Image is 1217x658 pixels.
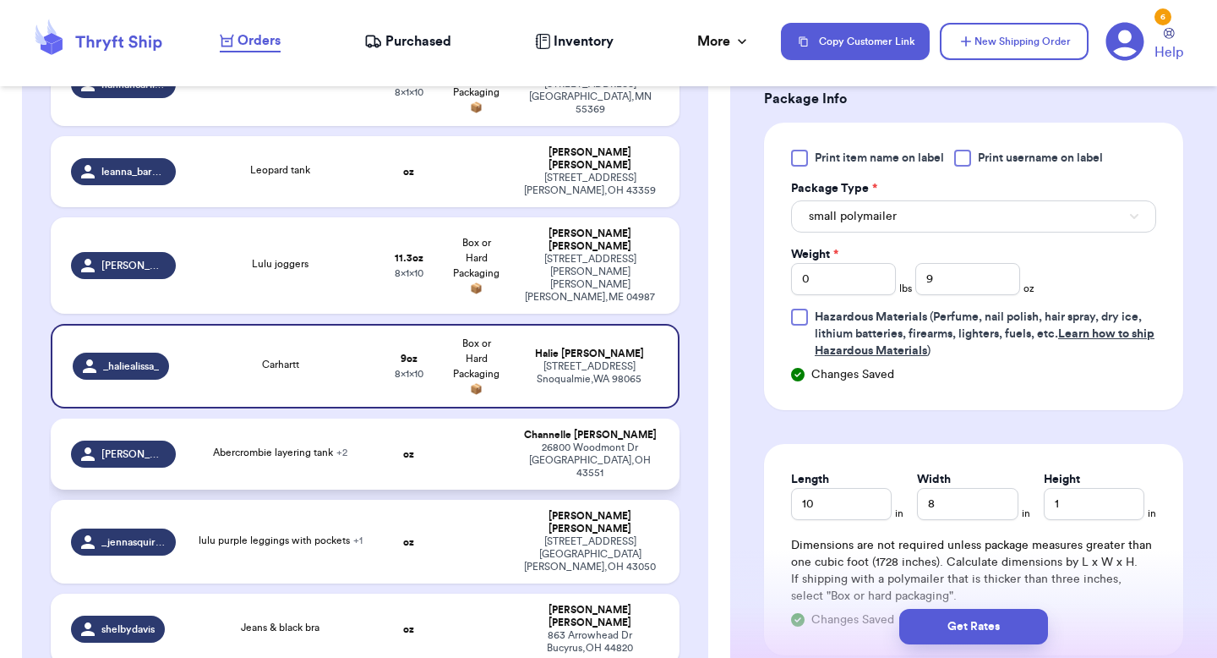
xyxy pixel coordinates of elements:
span: Jeans [267,78,293,88]
span: Orders [237,30,281,51]
div: More [697,31,750,52]
button: Get Rates [899,609,1048,644]
div: [PERSON_NAME] [PERSON_NAME] [521,604,659,629]
span: Changes Saved [811,366,894,383]
span: + 2 [336,447,347,458]
span: oz [1023,282,1034,295]
a: 6 [1105,22,1144,61]
label: Height [1044,471,1080,488]
span: Inventory [554,31,614,52]
a: Orders [220,30,281,52]
label: Length [791,471,829,488]
span: 8 x 1 x 10 [395,268,423,278]
strong: oz [403,449,414,459]
span: Lulu joggers [252,259,308,269]
label: Width [917,471,951,488]
div: Dimensions are not required unless package measures greater than one cubic foot (1728 inches). Ca... [791,537,1156,605]
span: _haliealissa_ [103,359,159,373]
div: 863 Arrowhead Dr Bucyrus , OH 44820 [521,629,659,655]
span: lulu purple leggings with pockets [199,535,363,546]
div: [STREET_ADDRESS] [GEOGRAPHIC_DATA][PERSON_NAME] , OH 43050 [521,535,659,573]
span: 8 x 1 x 10 [395,369,423,379]
span: shelbydavis [101,622,155,636]
span: Carhartt [262,359,299,370]
span: leanna_barnes [101,165,166,178]
div: 6 [1154,8,1171,25]
span: Box or Hard Packaging 📦 [453,57,499,112]
strong: oz [403,537,414,547]
span: 8 x 1 x 10 [395,87,423,97]
span: [PERSON_NAME].closet [101,259,166,272]
p: If shipping with a polymailer that is thicker than three inches, select "Box or hard packaging". [791,571,1156,605]
button: small polymailer [791,200,1156,233]
span: in [1022,507,1030,520]
span: (Perfume, nail polish, hair spray, dry ice, lithium batteries, firearms, lighters, fuels, etc. ) [815,311,1154,357]
span: Purchased [385,31,451,52]
span: Box or Hard Packaging 📦 [453,238,499,293]
span: Help [1154,42,1183,63]
div: [STREET_ADDRESS] [GEOGRAPHIC_DATA] , MN 55369 [521,78,659,116]
div: Channelle [PERSON_NAME] [521,429,659,441]
span: Print item name on label [815,150,944,167]
a: Purchased [364,31,451,52]
span: Abercrombie layering tank [213,447,347,458]
span: lbs [899,282,912,295]
div: [PERSON_NAME] [PERSON_NAME] [521,510,659,535]
a: Help [1154,28,1183,63]
span: Jeans & black bra [241,622,319,633]
span: Print username on label [978,150,1103,167]
strong: oz [403,167,414,177]
div: Halie [PERSON_NAME] [521,348,658,360]
button: New Shipping Order [940,23,1089,60]
div: 26800 Woodmont Dr [GEOGRAPHIC_DATA] , OH 43551 [521,441,659,480]
a: Inventory [535,31,614,52]
h3: Package Info [764,89,1183,109]
span: Box or Hard Packaging 📦 [453,338,499,394]
label: Package Type [791,180,877,197]
strong: oz [403,624,414,634]
span: in [895,507,903,520]
strong: 9 oz [401,354,417,364]
span: _jennasquires_ [101,535,166,549]
span: small polymailer [809,208,897,225]
div: [STREET_ADDRESS] [PERSON_NAME] , OH 43359 [521,172,659,197]
span: + 1 [353,535,363,546]
label: Weight [791,246,838,263]
strong: 11.3 oz [395,253,423,263]
div: [PERSON_NAME] [PERSON_NAME] [521,146,659,172]
span: Hazardous Materials [815,311,927,323]
span: Leopard tank [250,165,310,175]
span: [PERSON_NAME].20 [101,447,166,461]
div: [STREET_ADDRESS][PERSON_NAME][PERSON_NAME] [PERSON_NAME] , ME 04987 [521,253,659,304]
span: in [1148,507,1156,520]
div: [STREET_ADDRESS] Snoqualmie , WA 98065 [521,360,658,386]
div: [PERSON_NAME] [PERSON_NAME] [521,228,659,253]
button: Copy Customer Link [781,23,930,60]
